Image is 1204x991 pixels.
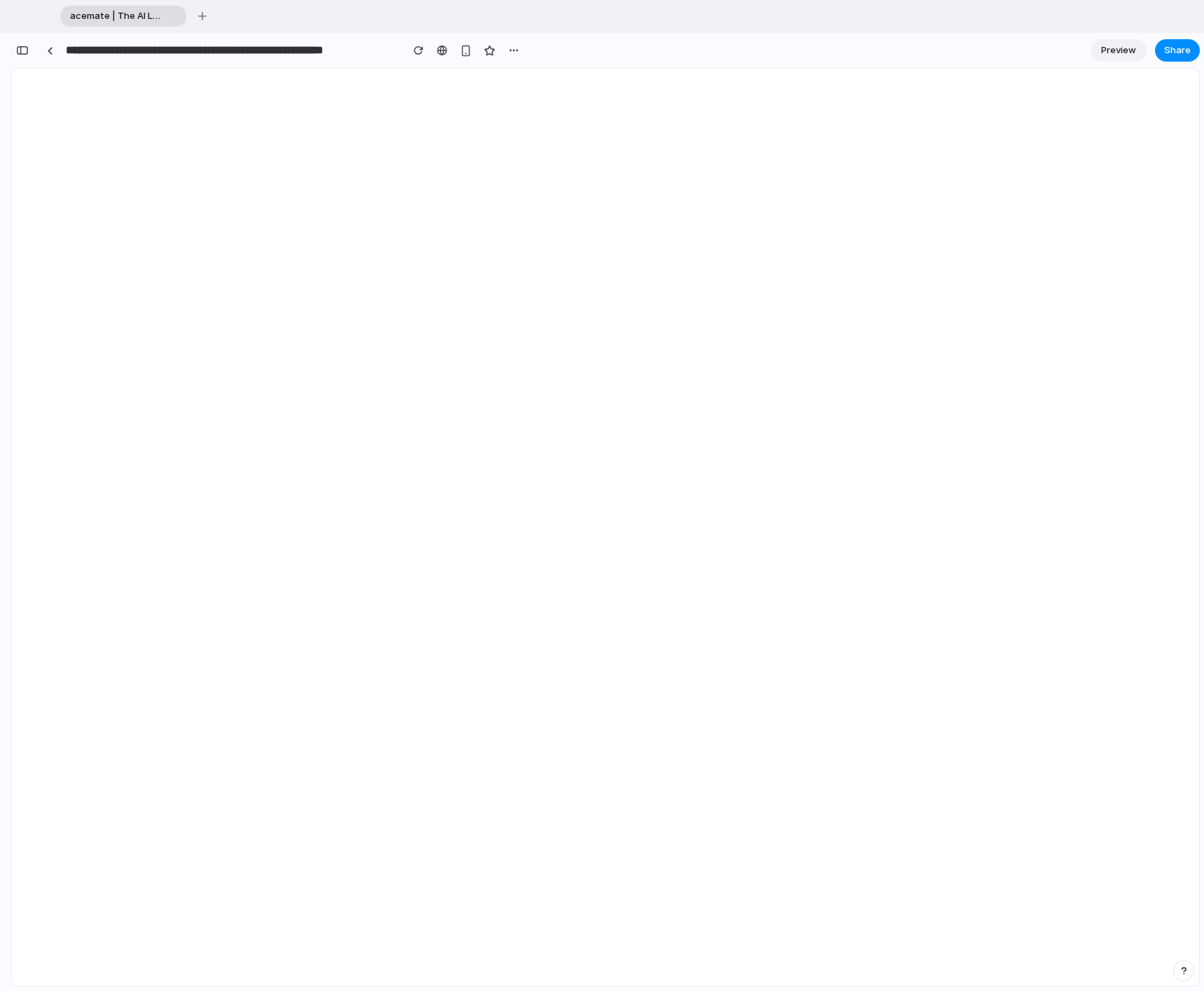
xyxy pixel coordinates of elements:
div: acemate | The AI Learning Platform for Students and Educators [60,6,186,27]
span: Preview [1101,43,1136,57]
span: acemate | The AI Learning Platform for Students and Educators [64,9,164,23]
button: Share [1155,39,1200,62]
span: Share [1164,43,1191,57]
a: Preview [1091,39,1147,62]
